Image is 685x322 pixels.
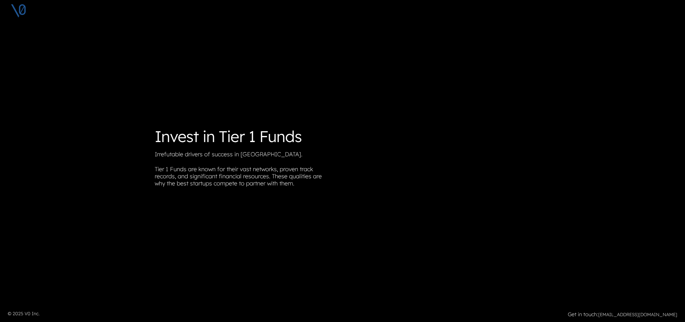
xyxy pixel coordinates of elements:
[10,3,27,19] img: V0 logo
[8,310,339,317] p: © 2025 V0 Inc.
[155,151,337,161] p: Irrefutable drivers of success in [GEOGRAPHIC_DATA].
[598,312,677,317] a: [EMAIL_ADDRESS][DOMAIN_NAME]
[155,166,337,190] p: Tier 1 Funds are known for their vast networks, proven track records, and significant financial r...
[155,127,337,146] h1: Invest in Tier 1 Funds
[568,311,598,317] strong: Get in touch:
